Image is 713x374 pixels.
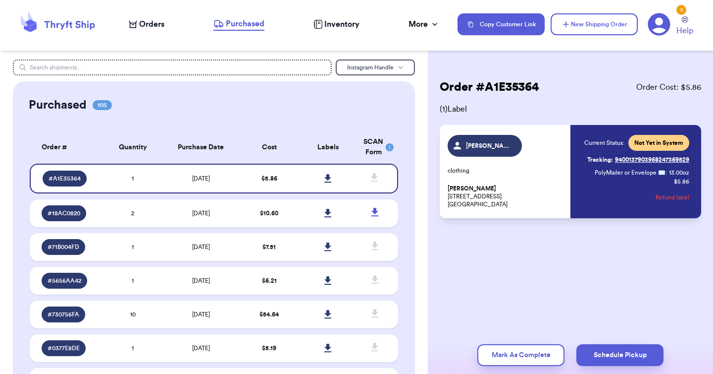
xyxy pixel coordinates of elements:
span: 105 [93,100,112,110]
a: Tracking:9400137903968247369529 [587,152,689,168]
span: Not Yet in System [634,139,683,147]
span: 2 [131,210,134,216]
th: Order # [30,131,103,164]
button: Refund label [656,187,689,208]
span: # 71B004FD [48,243,79,251]
button: Instagram Handle [336,60,415,75]
th: Purchase Date [162,131,240,164]
span: [DATE] [192,210,210,216]
span: Instagram Handle [347,64,394,70]
span: Order Cost: $ 5.86 [636,81,701,93]
span: Purchased [226,18,264,30]
span: [DATE] [192,312,210,317]
span: Inventory [324,18,359,30]
th: Cost [240,131,299,164]
span: ( 1 ) Label [440,103,701,115]
span: 1 [132,278,134,284]
span: $ 7.51 [262,244,276,250]
input: Search shipments... [13,60,332,75]
span: 10 [130,312,136,317]
span: # 0377E8DE [48,344,80,352]
span: # 18AC0820 [48,209,80,217]
span: PolyMailer or Envelope ✉️ [595,170,665,176]
span: Tracking: [587,156,613,164]
span: 1 [132,244,134,250]
button: Schedule Pickup [576,344,663,366]
p: $ 5.86 [674,178,689,186]
span: # 5656AA42 [48,277,81,285]
h2: Purchased [29,97,87,113]
p: clothing [448,167,564,175]
span: [PERSON_NAME] [448,185,496,192]
span: 1 [132,345,134,351]
div: More [408,18,440,30]
span: Help [676,25,693,37]
span: $ 54.64 [259,312,279,317]
span: Orders [139,18,164,30]
div: 2 [676,5,686,15]
span: 13.00 oz [669,169,689,177]
span: $ 6.21 [262,278,277,284]
span: $ 5.86 [261,176,277,182]
span: [DATE] [192,345,210,351]
span: [DATE] [192,244,210,250]
th: Quantity [103,131,162,164]
a: Inventory [313,18,359,30]
span: Current Status: [584,139,624,147]
a: Help [676,16,693,37]
span: 1 [132,176,134,182]
span: # A1E35364 [49,175,81,183]
th: Labels [299,131,357,164]
a: Purchased [213,18,264,31]
a: 2 [648,13,670,36]
button: Copy Customer Link [458,13,545,35]
span: [DATE] [192,176,210,182]
span: [PERSON_NAME] [466,142,513,150]
button: Mark As Complete [477,344,564,366]
span: $ 5.19 [262,345,276,351]
h2: Order # A1E35364 [440,79,539,95]
p: [STREET_ADDRESS] [GEOGRAPHIC_DATA] [448,185,564,208]
div: SCAN Form [363,137,386,158]
a: Orders [129,18,164,30]
span: : [665,169,667,177]
span: # 730756FA [48,311,79,318]
span: [DATE] [192,278,210,284]
button: New Shipping Order [551,13,638,35]
span: $ 10.60 [260,210,278,216]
